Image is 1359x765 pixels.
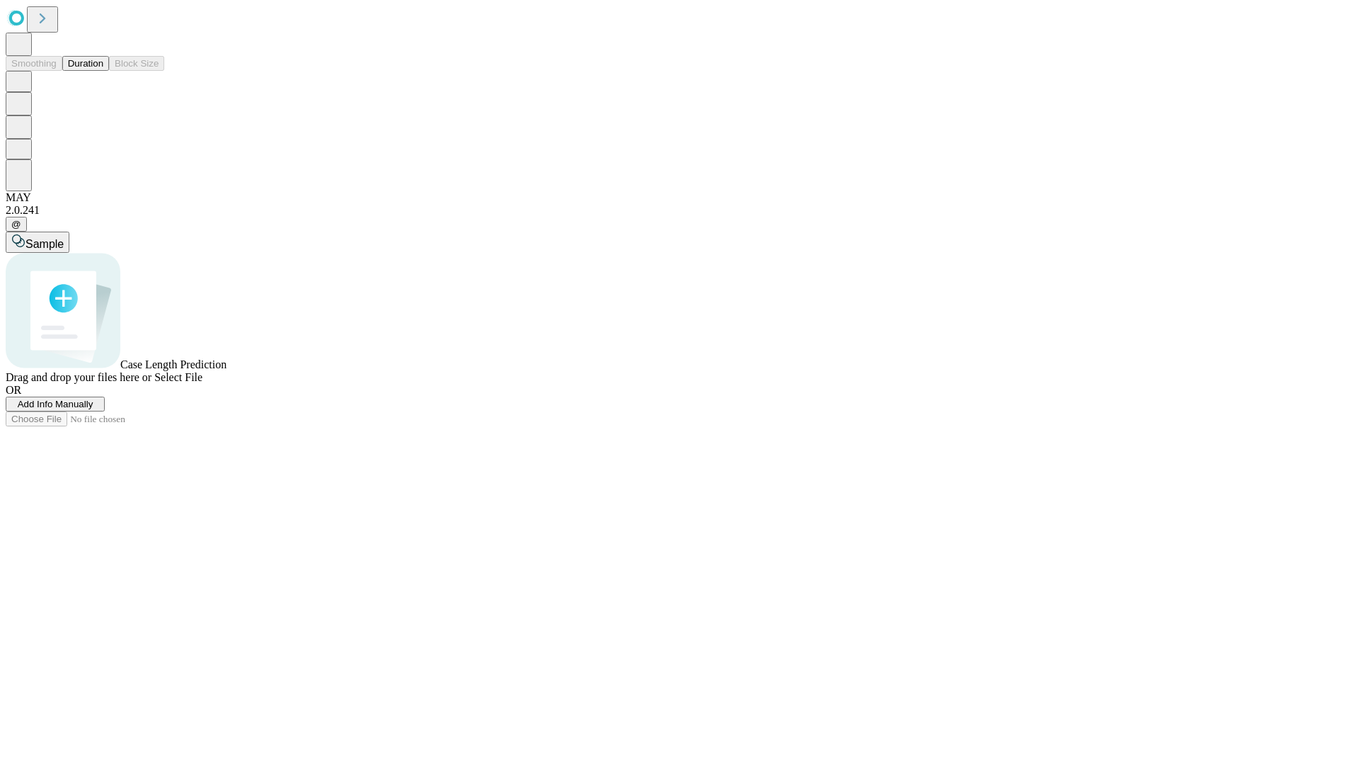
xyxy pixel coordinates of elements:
[154,371,202,383] span: Select File
[109,56,164,71] button: Block Size
[11,219,21,229] span: @
[6,397,105,412] button: Add Info Manually
[6,217,27,232] button: @
[62,56,109,71] button: Duration
[6,371,151,383] span: Drag and drop your files here or
[120,358,226,370] span: Case Length Prediction
[6,384,21,396] span: OR
[18,399,93,409] span: Add Info Manually
[6,191,1353,204] div: MAY
[6,56,62,71] button: Smoothing
[6,204,1353,217] div: 2.0.241
[6,232,69,253] button: Sample
[25,238,64,250] span: Sample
